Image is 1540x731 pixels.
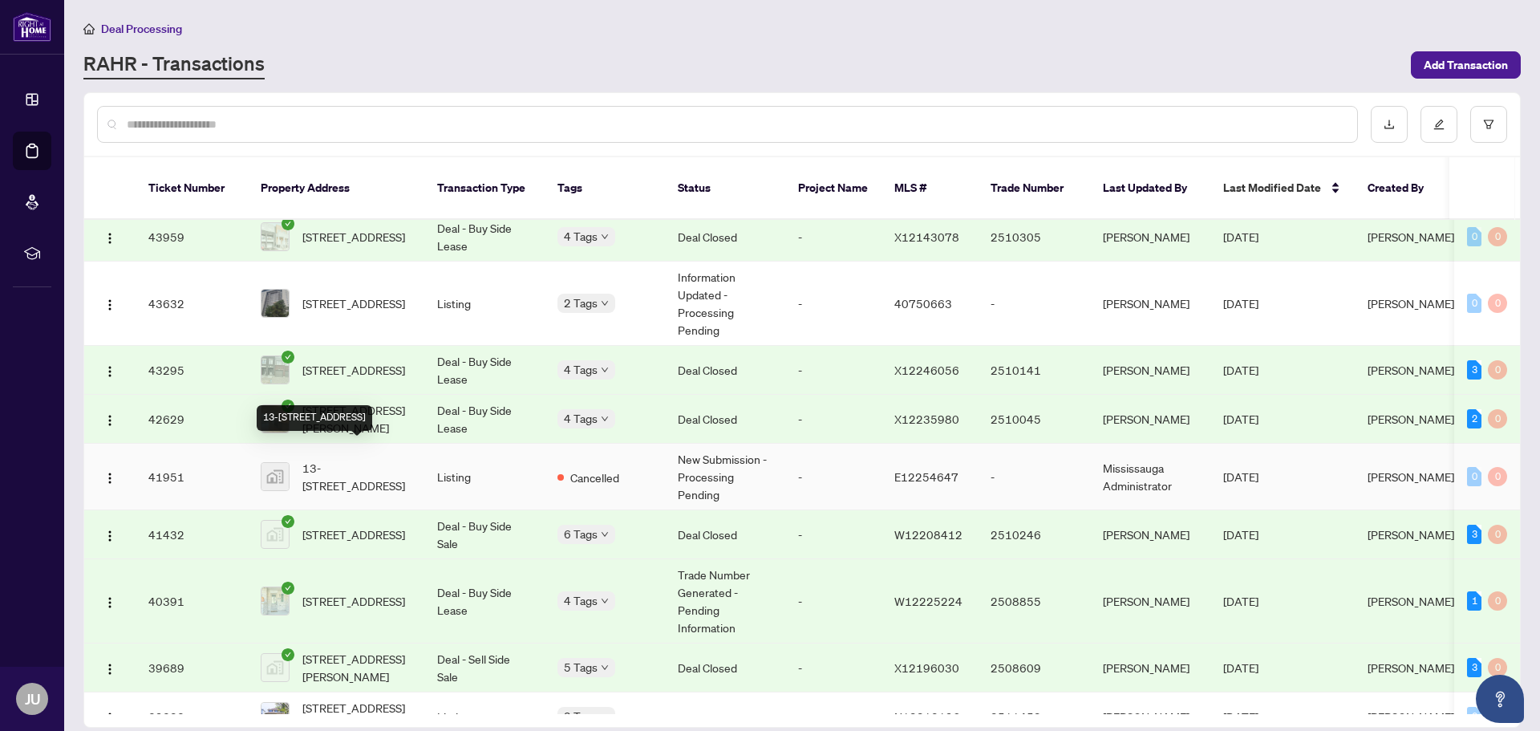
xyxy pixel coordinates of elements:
[894,296,952,311] span: 40750663
[1488,360,1507,380] div: 0
[564,227,598,246] span: 4 Tags
[894,469,958,484] span: E12254647
[601,664,609,672] span: down
[1371,106,1408,143] button: download
[83,51,265,79] a: RAHR - Transactions
[1467,409,1481,428] div: 2
[97,290,123,316] button: Logo
[881,157,978,220] th: MLS #
[136,157,248,220] th: Ticket Number
[103,530,116,542] img: Logo
[1467,525,1481,544] div: 3
[136,510,248,559] td: 41432
[1368,660,1454,675] span: [PERSON_NAME]
[665,346,785,395] td: Deal Closed
[97,655,123,680] button: Logo
[1384,119,1395,130] span: download
[1355,157,1451,220] th: Created By
[564,591,598,610] span: 4 Tags
[282,400,294,412] span: check-circle
[1467,294,1481,313] div: 0
[13,12,51,42] img: logo
[25,688,40,710] span: JU
[1488,467,1507,486] div: 0
[136,559,248,644] td: 40391
[103,596,116,609] img: Logo
[1223,363,1258,377] span: [DATE]
[894,527,962,542] span: W12208412
[564,360,598,379] span: 4 Tags
[424,262,545,346] td: Listing
[1488,658,1507,677] div: 0
[1368,412,1454,426] span: [PERSON_NAME]
[894,594,962,608] span: W12225224
[665,644,785,692] td: Deal Closed
[257,405,372,431] div: 13-[STREET_ADDRESS]
[665,157,785,220] th: Status
[978,559,1090,644] td: 2508855
[302,361,405,379] span: [STREET_ADDRESS]
[665,262,785,346] td: Information Updated - Processing Pending
[1368,363,1454,377] span: [PERSON_NAME]
[261,463,289,490] img: thumbnail-img
[1090,559,1210,644] td: [PERSON_NAME]
[978,157,1090,220] th: Trade Number
[978,346,1090,395] td: 2510141
[1467,658,1481,677] div: 3
[1090,213,1210,262] td: [PERSON_NAME]
[785,346,881,395] td: -
[97,464,123,489] button: Logo
[1368,469,1454,484] span: [PERSON_NAME]
[261,654,289,681] img: thumbnail-img
[894,412,959,426] span: X12235980
[1090,346,1210,395] td: [PERSON_NAME]
[248,157,424,220] th: Property Address
[1467,591,1481,611] div: 1
[282,217,294,230] span: check-circle
[1488,409,1507,428] div: 0
[97,406,123,432] button: Logo
[97,588,123,614] button: Logo
[978,644,1090,692] td: 2508609
[785,157,881,220] th: Project Name
[261,223,289,250] img: thumbnail-img
[1223,229,1258,244] span: [DATE]
[978,262,1090,346] td: -
[1090,644,1210,692] td: [PERSON_NAME]
[101,22,182,36] span: Deal Processing
[545,157,665,220] th: Tags
[1223,412,1258,426] span: [DATE]
[785,395,881,444] td: -
[282,351,294,363] span: check-circle
[894,660,959,675] span: X12196030
[136,644,248,692] td: 39689
[785,213,881,262] td: -
[1470,106,1507,143] button: filter
[1223,709,1258,724] span: [DATE]
[261,587,289,615] img: thumbnail-img
[601,233,609,241] span: down
[83,23,95,35] span: home
[978,395,1090,444] td: 2510045
[665,510,785,559] td: Deal Closed
[564,707,598,725] span: 2 Tags
[1090,262,1210,346] td: [PERSON_NAME]
[1488,294,1507,313] div: 0
[1483,119,1494,130] span: filter
[424,559,545,644] td: Deal - Buy Side Lease
[1210,157,1355,220] th: Last Modified Date
[282,648,294,661] span: check-circle
[1467,227,1481,246] div: 0
[785,559,881,644] td: -
[1476,675,1524,723] button: Open asap
[424,395,545,444] td: Deal - Buy Side Lease
[103,712,116,725] img: Logo
[1488,227,1507,246] div: 0
[103,232,116,245] img: Logo
[103,472,116,485] img: Logo
[302,459,411,494] span: 13-[STREET_ADDRESS]
[564,525,598,543] span: 6 Tags
[785,262,881,346] td: -
[1090,444,1210,510] td: Mississauga Administrator
[1368,229,1454,244] span: [PERSON_NAME]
